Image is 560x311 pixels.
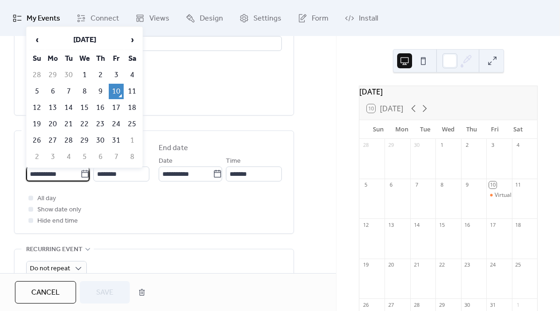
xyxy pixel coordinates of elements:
[37,204,81,216] span: Show date only
[27,11,60,26] span: My Events
[253,11,281,26] span: Settings
[232,4,288,32] a: Settings
[338,4,385,32] a: Install
[125,84,140,99] td: 11
[362,181,369,188] div: 5
[200,11,223,26] span: Design
[93,149,108,165] td: 6
[387,261,394,268] div: 20
[312,11,329,26] span: Form
[29,149,44,165] td: 2
[515,301,522,308] div: 1
[506,120,530,139] div: Sat
[29,116,44,132] td: 19
[387,181,394,188] div: 6
[77,100,92,116] td: 15
[387,142,394,149] div: 29
[93,100,108,116] td: 16
[109,149,124,165] td: 7
[464,261,471,268] div: 23
[93,51,108,66] th: Th
[489,221,496,228] div: 17
[61,116,76,132] td: 21
[438,142,445,149] div: 1
[438,301,445,308] div: 29
[390,120,413,139] div: Mon
[77,51,92,66] th: We
[489,301,496,308] div: 31
[413,181,420,188] div: 7
[226,156,241,167] span: Time
[109,84,124,99] td: 10
[464,221,471,228] div: 16
[77,67,92,83] td: 1
[26,244,83,255] span: Recurring event
[362,221,369,228] div: 12
[61,149,76,165] td: 4
[45,116,60,132] td: 20
[45,149,60,165] td: 3
[125,30,139,49] span: ›
[61,67,76,83] td: 30
[93,67,108,83] td: 2
[109,116,124,132] td: 24
[93,116,108,132] td: 23
[125,51,140,66] th: Sa
[29,67,44,83] td: 28
[438,181,445,188] div: 8
[61,84,76,99] td: 7
[77,116,92,132] td: 22
[464,142,471,149] div: 2
[70,4,126,32] a: Connect
[31,287,60,298] span: Cancel
[37,216,78,227] span: Hide end time
[77,133,92,148] td: 29
[413,142,420,149] div: 30
[125,149,140,165] td: 8
[109,51,124,66] th: Fr
[125,67,140,83] td: 4
[77,149,92,165] td: 5
[125,100,140,116] td: 18
[159,143,188,154] div: End date
[367,120,390,139] div: Sun
[438,261,445,268] div: 22
[45,51,60,66] th: Mo
[109,100,124,116] td: 17
[61,133,76,148] td: 28
[15,281,76,304] button: Cancel
[515,221,522,228] div: 18
[387,301,394,308] div: 27
[413,221,420,228] div: 14
[91,11,119,26] span: Connect
[125,116,140,132] td: 25
[515,261,522,268] div: 25
[61,51,76,66] th: Tu
[6,4,67,32] a: My Events
[438,221,445,228] div: 15
[93,133,108,148] td: 30
[159,156,173,167] span: Date
[362,142,369,149] div: 28
[179,4,230,32] a: Design
[29,100,44,116] td: 12
[149,11,169,26] span: Views
[515,181,522,188] div: 11
[109,133,124,148] td: 31
[362,301,369,308] div: 26
[291,4,336,32] a: Form
[128,4,176,32] a: Views
[45,100,60,116] td: 13
[362,261,369,268] div: 19
[359,11,378,26] span: Install
[515,142,522,149] div: 4
[109,67,124,83] td: 3
[45,67,60,83] td: 29
[29,133,44,148] td: 26
[464,181,471,188] div: 9
[489,181,496,188] div: 10
[460,120,483,139] div: Thu
[387,221,394,228] div: 13
[489,261,496,268] div: 24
